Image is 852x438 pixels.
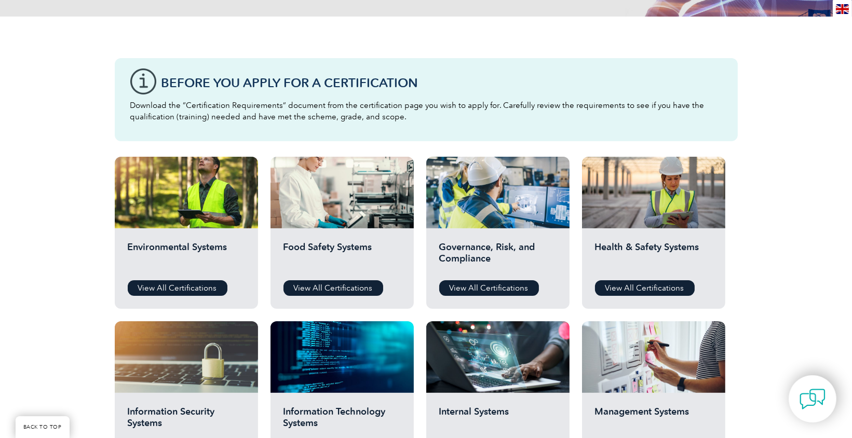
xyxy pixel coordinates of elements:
h2: Information Security Systems [128,406,245,437]
h2: Internal Systems [439,406,557,437]
h2: Governance, Risk, and Compliance [439,241,557,272]
a: BACK TO TOP [16,416,70,438]
h2: Environmental Systems [128,241,245,272]
a: View All Certifications [439,280,539,296]
h2: Food Safety Systems [283,241,401,272]
img: en [836,4,849,14]
h2: Information Technology Systems [283,406,401,437]
p: Download the “Certification Requirements” document from the certification page you wish to apply ... [130,100,722,122]
a: View All Certifications [283,280,383,296]
a: View All Certifications [128,280,227,296]
h2: Management Systems [595,406,712,437]
img: contact-chat.png [800,386,826,412]
h3: Before You Apply For a Certification [161,76,722,89]
h2: Health & Safety Systems [595,241,712,272]
a: View All Certifications [595,280,695,296]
